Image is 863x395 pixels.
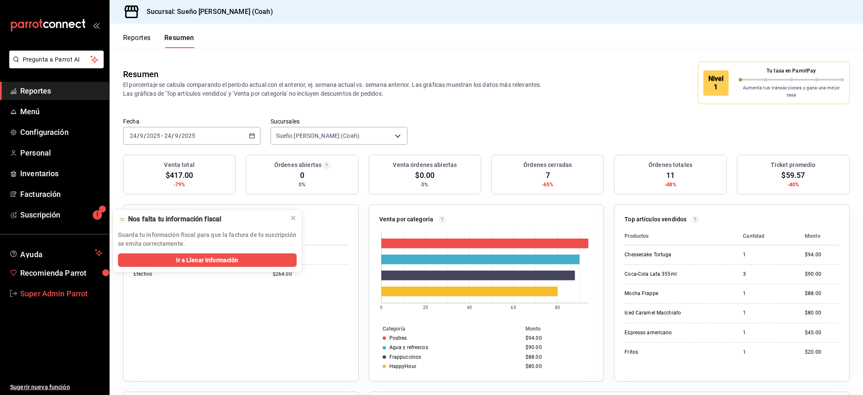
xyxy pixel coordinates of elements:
[736,227,798,245] th: Cantidad
[137,132,139,139] span: /
[161,132,163,139] span: -
[649,161,692,169] h3: Órdenes totales
[20,188,102,200] span: Facturación
[164,161,194,169] h3: Venta total
[522,324,603,333] th: Monto
[20,168,102,179] span: Inventarios
[118,253,297,267] button: Ir a Llenar Información
[624,309,709,317] div: Iced Caramel Macchiato
[172,132,174,139] span: /
[129,132,137,139] input: --
[20,209,102,220] span: Suscripción
[781,169,805,181] span: $59.57
[743,290,791,297] div: 1
[523,161,572,169] h3: Órdenes cerradas
[739,67,844,75] p: Tu tasa en ParrotPay
[389,344,428,350] div: Agua y refrescos
[624,271,709,278] div: Coca-Cola Lata 355ml
[176,256,238,265] span: Ir a Llenar Información
[624,329,709,336] div: Espresso americano
[379,215,434,224] p: Venta por categoría
[624,251,709,258] div: Chessecake Tortuga
[389,335,407,341] div: Postres
[146,132,161,139] input: ----
[118,215,283,224] div: 🫥 Nos falta tu información fiscal
[624,349,709,356] div: Fritos
[23,55,91,64] span: Pregunta a Parrot AI
[525,363,590,369] div: $80.00
[276,132,359,140] span: Sueño [PERSON_NAME] (Coah)
[423,305,428,310] text: 20
[271,118,408,124] label: Sucursales
[525,354,590,360] div: $88.00
[546,169,550,181] span: 7
[179,132,181,139] span: /
[511,305,516,310] text: 60
[369,324,522,333] th: Categoría
[624,215,686,224] p: Top artículos vendidos
[134,271,218,278] div: Efectivo
[144,132,146,139] span: /
[467,305,472,310] text: 40
[389,363,416,369] div: HappyHour
[555,305,560,310] text: 80
[20,126,102,138] span: Configuración
[421,181,428,188] span: 0%
[805,271,839,278] div: $90.00
[123,34,151,48] button: Reportes
[9,51,104,68] button: Pregunta a Parrot AI
[164,132,172,139] input: --
[274,161,322,169] h3: Órdenes abiertas
[93,22,99,29] button: open_drawer_menu
[300,169,304,181] span: 0
[123,68,158,81] div: Resumen
[798,227,839,245] th: Monto
[805,329,839,336] div: $45.00
[771,161,815,169] h3: Ticket promedio
[525,344,590,350] div: $90.00
[743,329,791,336] div: 1
[123,81,547,97] p: El porcentaje se calcula comparando el período actual con el anterior, ej. semana actual vs. sema...
[743,271,791,278] div: 3
[542,181,554,188] span: -65%
[525,335,590,341] div: $94.00
[20,85,102,97] span: Reportes
[393,161,457,169] h3: Venta órdenes abiertas
[743,309,791,317] div: 1
[139,132,144,139] input: --
[805,290,839,297] div: $88.00
[20,106,102,117] span: Menú
[20,147,102,159] span: Personal
[666,169,675,181] span: 11
[380,305,383,310] text: 0
[788,181,799,188] span: -40%
[299,181,306,188] span: 0%
[20,267,102,279] span: Recomienda Parrot
[20,288,102,299] span: Super Admin Parrot
[703,70,729,96] div: Nivel 1
[273,271,348,278] div: $264.00
[174,132,179,139] input: --
[624,290,709,297] div: Mocha Frappe
[743,349,791,356] div: 1
[743,251,791,258] div: 1
[624,227,736,245] th: Productos
[118,231,297,248] p: Guarda tu información fiscal para que la factura de tu suscripción se emita correctamente.
[174,181,185,188] span: -79%
[20,248,91,258] span: Ayuda
[140,7,273,17] h3: Sucursal: Sueño [PERSON_NAME] (Coah)
[415,169,434,181] span: $0.00
[266,227,348,245] th: Monto
[123,118,260,124] label: Fecha
[273,251,348,258] div: $153.00
[10,383,102,392] span: Sugerir nueva función
[805,251,839,258] div: $94.00
[805,349,839,356] div: $20.00
[6,61,104,70] a: Pregunta a Parrot AI
[739,85,844,99] p: Aumenta tus transacciones y gana una mejor tasa
[166,169,193,181] span: $417.00
[805,309,839,317] div: $80.00
[665,181,676,188] span: -48%
[181,132,196,139] input: ----
[389,354,421,360] div: Frappuccinos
